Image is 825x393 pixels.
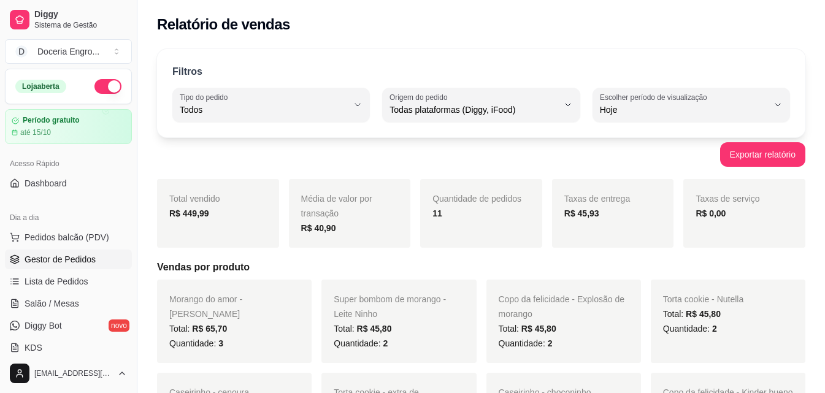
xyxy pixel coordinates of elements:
[37,45,99,58] div: Doceria Engro ...
[15,80,66,93] div: Loja aberta
[180,104,348,116] span: Todos
[334,338,388,348] span: Quantidade:
[600,104,768,116] span: Hoje
[25,297,79,310] span: Salão / Mesas
[720,142,805,167] button: Exportar relatório
[600,92,711,102] label: Escolher período de visualização
[34,9,127,20] span: Diggy
[180,92,232,102] label: Tipo do pedido
[172,64,202,79] p: Filtros
[686,309,721,319] span: R$ 45,80
[383,338,388,348] span: 2
[157,15,290,34] h2: Relatório de vendas
[5,154,132,174] div: Acesso Rápido
[301,194,372,218] span: Média de valor por transação
[25,275,88,288] span: Lista de Pedidos
[663,324,717,334] span: Quantidade:
[5,316,132,335] a: Diggy Botnovo
[593,88,790,122] button: Escolher período de visualizaçãoHoje
[15,45,28,58] span: D
[169,194,220,204] span: Total vendido
[34,368,112,378] span: [EMAIL_ADDRESS][DOMAIN_NAME]
[663,309,721,319] span: Total:
[499,324,556,334] span: Total:
[34,20,127,30] span: Sistema de Gestão
[25,231,109,243] span: Pedidos balcão (PDV)
[548,338,553,348] span: 2
[5,338,132,357] a: KDS
[169,338,223,348] span: Quantidade:
[25,253,96,265] span: Gestor de Pedidos
[172,88,370,122] button: Tipo do pedidoTodos
[157,260,805,275] h5: Vendas por produto
[5,208,132,227] div: Dia a dia
[192,324,227,334] span: R$ 65,70
[23,116,80,125] article: Período gratuito
[564,194,630,204] span: Taxas de entrega
[25,341,42,354] span: KDS
[382,88,580,122] button: Origem do pedidoTodas plataformas (Diggy, iFood)
[5,109,132,144] a: Período gratuitoaté 15/10
[696,194,759,204] span: Taxas de serviço
[334,294,446,319] span: Super bombom de morango - Leite Ninho
[5,294,132,313] a: Salão / Mesas
[25,319,62,332] span: Diggy Bot
[357,324,392,334] span: R$ 45,80
[334,324,391,334] span: Total:
[499,294,624,319] span: Copo da felicidade - Explosão de morango
[696,208,726,218] strong: R$ 0,00
[20,128,51,137] article: até 15/10
[169,294,242,319] span: Morango do amor - [PERSON_NAME]
[432,208,442,218] strong: 11
[218,338,223,348] span: 3
[169,324,227,334] span: Total:
[5,272,132,291] a: Lista de Pedidos
[389,92,451,102] label: Origem do pedido
[712,324,717,334] span: 2
[663,294,744,304] span: Torta cookie - Nutella
[389,104,558,116] span: Todas plataformas (Diggy, iFood)
[5,250,132,269] a: Gestor de Pedidos
[499,338,553,348] span: Quantidade:
[521,324,556,334] span: R$ 45,80
[5,227,132,247] button: Pedidos balcão (PDV)
[5,39,132,64] button: Select a team
[169,208,209,218] strong: R$ 449,99
[301,223,336,233] strong: R$ 40,90
[25,177,67,189] span: Dashboard
[5,174,132,193] a: Dashboard
[564,208,599,218] strong: R$ 45,93
[94,79,121,94] button: Alterar Status
[432,194,521,204] span: Quantidade de pedidos
[5,5,132,34] a: DiggySistema de Gestão
[5,359,132,388] button: [EMAIL_ADDRESS][DOMAIN_NAME]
